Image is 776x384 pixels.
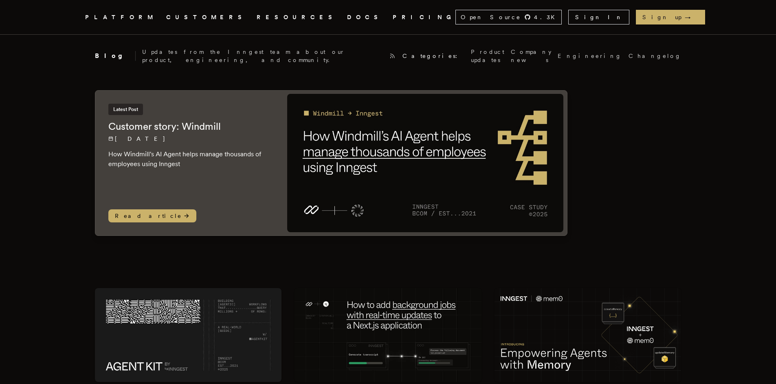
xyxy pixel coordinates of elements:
[471,48,504,64] a: Product updates
[402,52,464,60] span: Categories:
[257,12,337,22] button: RESOURCES
[85,12,156,22] button: PLATFORM
[461,13,521,21] span: Open Source
[166,12,247,22] a: CUSTOMERS
[347,12,383,22] a: DOCS
[108,149,271,169] p: How Windmill's AI Agent helps manage thousands of employees using Inngest
[287,94,564,232] img: Featured image for Customer story: Windmill blog post
[511,48,551,64] a: Company news
[95,90,567,236] a: Latest PostCustomer story: Windmill[DATE] How Windmill's AI Agent helps manage thousands of emplo...
[95,288,282,382] img: Featured image for Building Agentic Workflows That Query Millions of Rows: A Real-World Guide wit...
[636,10,705,24] a: Sign up
[108,104,143,115] span: Latest Post
[629,52,681,60] a: Changelog
[568,10,629,24] a: Sign In
[685,13,699,21] span: →
[108,135,271,143] p: [DATE]
[495,288,681,382] img: Featured image for Empowering Agents with Memory blog post
[534,13,560,21] span: 4.3 K
[108,209,196,222] span: Read article
[142,48,383,64] p: Updates from the Inngest team about our product, engineering, and community.
[95,51,136,61] h2: Blog
[393,12,455,22] a: PRICING
[108,120,271,133] h2: Customer story: Windmill
[295,288,481,382] img: Featured image for How to add background jobs with real-time updates to a Next.js application blo...
[558,52,622,60] a: Engineering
